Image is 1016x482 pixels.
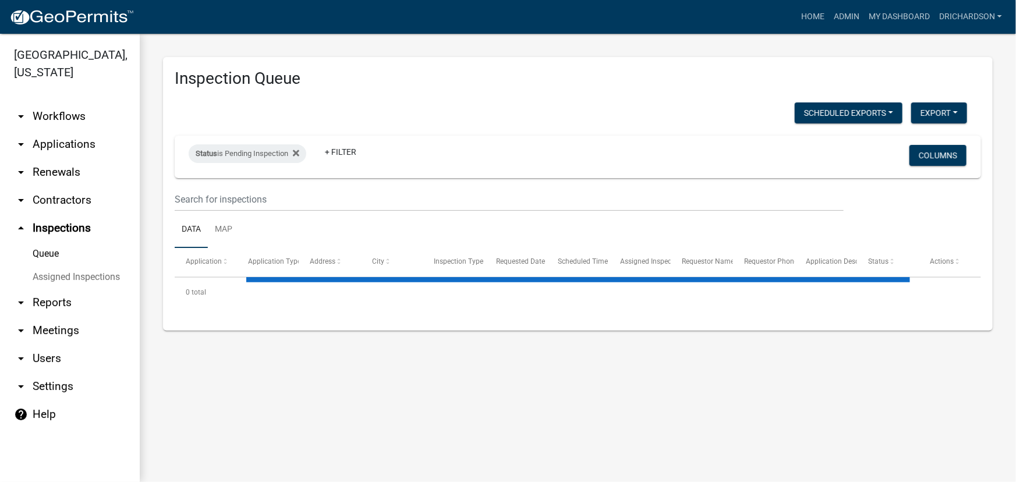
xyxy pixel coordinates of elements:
[547,248,609,276] datatable-header-cell: Scheduled Time
[671,248,733,276] datatable-header-cell: Requestor Name
[733,248,795,276] datatable-header-cell: Requestor Phone
[796,6,829,28] a: Home
[361,248,423,276] datatable-header-cell: City
[248,257,301,265] span: Application Type
[299,248,361,276] datatable-header-cell: Address
[919,248,981,276] datatable-header-cell: Actions
[620,257,680,265] span: Assigned Inspector
[829,6,864,28] a: Admin
[744,257,798,265] span: Requestor Phone
[175,69,981,88] h3: Inspection Queue
[14,221,28,235] i: arrow_drop_up
[868,257,888,265] span: Status
[434,257,483,265] span: Inspection Type
[609,248,671,276] datatable-header-cell: Assigned Inspector
[372,257,384,265] span: City
[14,137,28,151] i: arrow_drop_down
[208,211,239,249] a: Map
[934,6,1007,28] a: drichardson
[237,248,299,276] datatable-header-cell: Application Type
[485,248,547,276] datatable-header-cell: Requested Date
[189,144,306,163] div: is Pending Inspection
[196,149,217,158] span: Status
[14,352,28,366] i: arrow_drop_down
[175,211,208,249] a: Data
[806,257,880,265] span: Application Description
[186,257,222,265] span: Application
[14,109,28,123] i: arrow_drop_down
[864,6,934,28] a: My Dashboard
[857,248,919,276] datatable-header-cell: Status
[14,165,28,179] i: arrow_drop_down
[175,278,981,307] div: 0 total
[909,145,967,166] button: Columns
[14,380,28,394] i: arrow_drop_down
[558,257,608,265] span: Scheduled Time
[14,193,28,207] i: arrow_drop_down
[14,324,28,338] i: arrow_drop_down
[423,248,485,276] datatable-header-cell: Inspection Type
[682,257,734,265] span: Requestor Name
[496,257,545,265] span: Requested Date
[175,187,844,211] input: Search for inspections
[316,141,366,162] a: + Filter
[175,248,237,276] datatable-header-cell: Application
[795,248,857,276] datatable-header-cell: Application Description
[14,407,28,421] i: help
[911,102,967,123] button: Export
[930,257,954,265] span: Actions
[795,102,902,123] button: Scheduled Exports
[14,296,28,310] i: arrow_drop_down
[310,257,335,265] span: Address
